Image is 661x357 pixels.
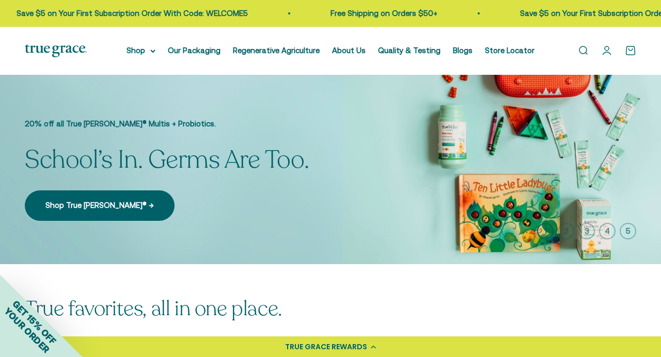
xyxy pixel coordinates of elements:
p: 20% off all True [PERSON_NAME]® Multis + Probiotics. [25,118,309,130]
span: GET 15% OFF [10,298,58,346]
p: Save $5 on Your First Subscription Order With Code: WELCOME5 [15,7,246,20]
split-lines: True favorites, all in one place. [25,295,282,322]
div: TRUE GRACE REWARDS [285,342,367,352]
split-lines: School’s In. Germs Are Too. [25,143,309,176]
button: 3 [578,223,595,239]
button: 5 [620,223,636,239]
a: Blogs [453,46,473,55]
a: Quality & Testing [378,46,440,55]
button: 2 [558,223,574,239]
button: 1 [537,223,554,239]
summary: Shop [127,44,155,57]
button: 4 [599,223,616,239]
a: Our Packaging [168,46,221,55]
a: Store Locator [485,46,534,55]
a: Free Shipping on Orders $50+ [329,9,436,18]
span: YOUR ORDER [2,305,52,355]
a: Regenerative Agriculture [233,46,320,55]
a: Shop True [PERSON_NAME]® → [25,190,175,220]
a: About Us [332,46,366,55]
